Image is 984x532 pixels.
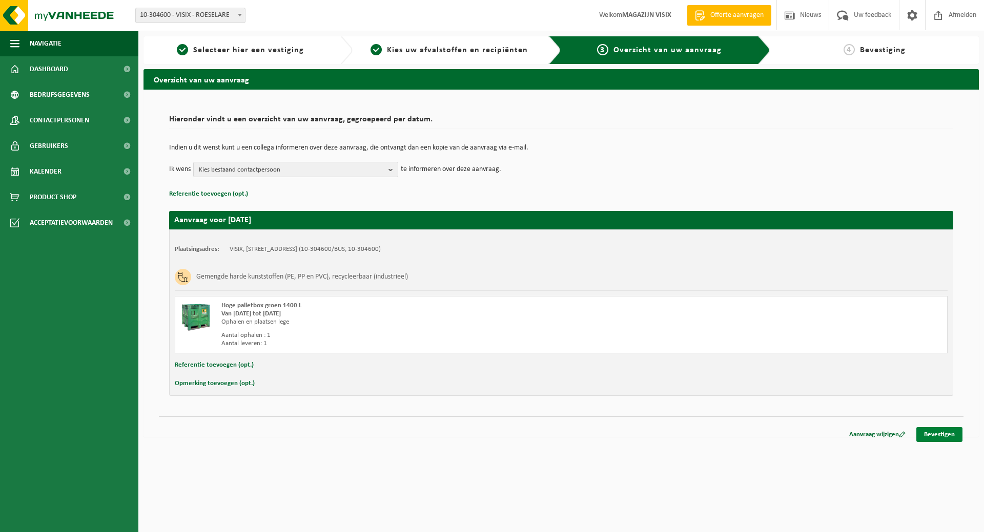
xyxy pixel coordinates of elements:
span: Overzicht van uw aanvraag [613,46,722,54]
h2: Overzicht van uw aanvraag [143,69,979,89]
div: Aantal leveren: 1 [221,339,602,348]
p: te informeren over deze aanvraag. [401,162,501,177]
span: Product Shop [30,184,76,210]
strong: Plaatsingsadres: [175,246,219,252]
button: Referentie toevoegen (opt.) [169,187,248,201]
div: Ophalen en plaatsen lege [221,318,602,326]
span: Kalender [30,159,61,184]
span: Contactpersonen [30,108,89,133]
span: 10-304600 - VISIX - ROESELARE [136,8,245,23]
button: Opmerking toevoegen (opt.) [175,377,255,390]
span: Kies bestaand contactpersoon [199,162,384,178]
a: Offerte aanvragen [687,5,771,26]
p: Indien u dit wenst kunt u een collega informeren over deze aanvraag, die ontvangt dan een kopie v... [169,144,953,152]
span: Navigatie [30,31,61,56]
strong: MAGAZIJN VISIX [622,11,671,19]
h3: Gemengde harde kunststoffen (PE, PP en PVC), recycleerbaar (industrieel) [196,269,408,285]
span: Bedrijfsgegevens [30,82,90,108]
span: Kies uw afvalstoffen en recipiënten [387,46,528,54]
span: Bevestiging [860,46,906,54]
span: Gebruikers [30,133,68,159]
span: Dashboard [30,56,68,82]
a: Bevestigen [916,427,962,442]
span: Selecteer hier een vestiging [193,46,304,54]
button: Referentie toevoegen (opt.) [175,358,254,372]
span: 10-304600 - VISIX - ROESELARE [135,8,245,23]
td: VISIX, [STREET_ADDRESS] (10-304600/BUS, 10-304600) [230,245,381,253]
div: Aantal ophalen : 1 [221,331,602,339]
img: PB-HB-1400-HPE-GN-01.png [180,302,211,332]
h2: Hieronder vindt u een overzicht van uw aanvraag, gegroepeerd per datum. [169,115,953,129]
strong: Van [DATE] tot [DATE] [221,310,281,317]
span: Hoge palletbox groen 1400 L [221,302,302,309]
a: Aanvraag wijzigen [842,427,913,442]
button: Kies bestaand contactpersoon [193,162,398,177]
span: 3 [597,44,608,55]
span: 2 [371,44,382,55]
span: 1 [177,44,188,55]
a: 1Selecteer hier een vestiging [149,44,332,56]
strong: Aanvraag voor [DATE] [174,216,251,224]
a: 2Kies uw afvalstoffen en recipiënten [358,44,541,56]
p: Ik wens [169,162,191,177]
span: Acceptatievoorwaarden [30,210,113,236]
span: 4 [844,44,855,55]
span: Offerte aanvragen [708,10,766,20]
